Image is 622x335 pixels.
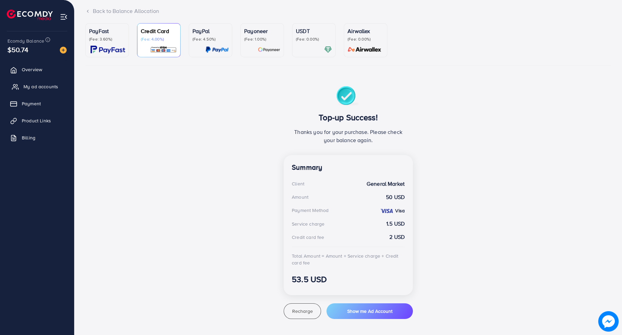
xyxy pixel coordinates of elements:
img: card [90,46,125,54]
img: card [205,46,229,54]
span: Ecomdy Balance [7,37,44,44]
span: Overview [22,66,42,73]
p: USDT [296,27,332,35]
p: (Fee: 1.00%) [244,36,280,42]
span: My ad accounts [23,83,58,90]
button: Recharge [284,303,321,319]
strong: 50 USD [386,193,405,201]
a: Payment [5,97,69,110]
div: Amount [292,194,308,200]
img: success [336,86,360,107]
span: Billing [22,134,35,141]
div: Total Amount = Amount + Service charge + Credit card fee [292,253,405,267]
div: Credit card fee [292,234,324,241]
span: $50.74 [7,45,28,55]
a: My ad accounts [5,80,69,93]
p: Thanks you for your purchase. Please check your balance again. [292,128,405,144]
img: image [598,311,619,332]
p: Credit Card [141,27,177,35]
a: Overview [5,63,69,76]
a: Billing [5,131,69,144]
img: card [150,46,177,54]
h3: Top-up Success! [292,112,405,122]
p: (Fee: 4.00%) [141,36,177,42]
p: PayFast [89,27,125,35]
p: (Fee: 3.60%) [89,36,125,42]
img: card [324,46,332,54]
h3: 53.5 USD [292,274,405,284]
button: Show me Ad Account [326,303,413,319]
img: logo [7,10,53,20]
img: image [60,47,67,54]
div: Back to Balance Allocation [85,7,611,15]
p: (Fee: 0.00%) [348,36,384,42]
img: card [346,46,384,54]
span: Payment [22,100,41,107]
p: PayPal [192,27,229,35]
a: Product Links [5,114,69,127]
span: Show me Ad Account [347,308,392,315]
img: menu [60,13,68,21]
img: credit [380,208,393,214]
strong: 1.5 USD [386,220,405,228]
h4: Summary [292,163,405,172]
img: card [258,46,280,54]
strong: 2 USD [389,233,405,241]
p: (Fee: 4.50%) [192,36,229,42]
span: Recharge [292,308,313,315]
div: Payment Method [292,207,329,214]
strong: Visa [395,207,405,214]
p: (Fee: 0.00%) [296,36,332,42]
p: Payoneer [244,27,280,35]
p: Airwallex [348,27,384,35]
div: Client [292,180,304,187]
div: Service charge [292,220,324,227]
strong: General Market [367,180,405,188]
span: Product Links [22,117,51,124]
